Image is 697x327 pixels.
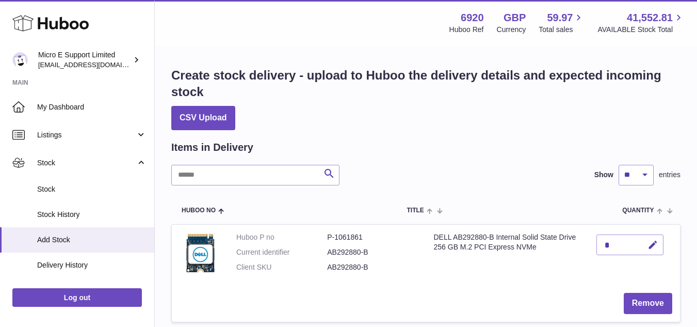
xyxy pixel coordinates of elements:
[407,207,424,214] span: Title
[37,158,136,168] span: Stock
[37,102,147,112] span: My Dashboard
[171,106,235,130] button: CSV Upload
[12,52,28,68] img: contact@micropcsupport.com
[594,170,613,180] label: Show
[627,11,673,25] span: 41,552.81
[38,50,131,70] div: Micro E Support Limited
[547,11,573,25] span: 59.97
[327,232,418,242] dd: P-1061861
[182,207,216,214] span: Huboo no
[327,262,418,272] dd: AB292880-B
[539,25,585,35] span: Total sales
[171,67,680,101] h1: Create stock delivery - upload to Huboo the delivery details and expected incoming stock
[236,232,327,242] dt: Huboo P no
[180,232,221,274] img: DELL AB292880-B Internal Solid State Drive 256 GB M.2 PCI Express NVMe
[504,11,526,25] strong: GBP
[37,260,147,270] span: Delivery History
[426,225,589,285] td: DELL AB292880-B Internal Solid State Drive 256 GB M.2 PCI Express NVMe
[539,11,585,35] a: 59.97 Total sales
[461,11,484,25] strong: 6920
[38,60,152,69] span: [EMAIL_ADDRESS][DOMAIN_NAME]
[37,184,147,194] span: Stock
[236,262,327,272] dt: Client SKU
[597,25,685,35] span: AVAILABLE Stock Total
[37,286,147,295] span: ASN Uploads
[622,207,654,214] span: Quantity
[37,210,147,220] span: Stock History
[497,25,526,35] div: Currency
[37,235,147,245] span: Add Stock
[171,141,253,154] h2: Items in Delivery
[37,130,136,140] span: Listings
[659,170,680,180] span: entries
[449,25,484,35] div: Huboo Ref
[597,11,685,35] a: 41,552.81 AVAILABLE Stock Total
[12,288,142,307] a: Log out
[236,247,327,257] dt: Current identifier
[327,247,418,257] dd: AB292880-B
[624,293,672,314] button: Remove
